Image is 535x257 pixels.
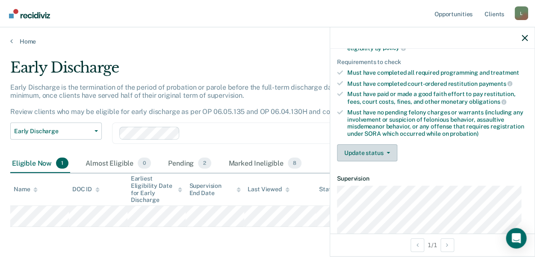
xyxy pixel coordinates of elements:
div: Requirements to check [337,58,528,66]
div: Eligible Now [10,154,70,173]
button: Profile dropdown button [514,6,528,20]
button: Update status [337,144,397,161]
dt: Supervision [337,175,528,182]
p: Early Discharge is the termination of the period of probation or parole before the full-term disc... [10,83,470,116]
button: Previous Opportunity [411,238,424,252]
span: obligations [469,98,506,105]
span: payments [479,80,513,87]
img: Recidiviz [9,9,50,18]
div: 1 / 1 [330,234,535,256]
div: DOC ID [72,186,100,193]
button: Next Opportunity [440,238,454,252]
span: 8 [288,158,301,169]
div: Earliest Eligibility Date for Early Discharge [131,175,183,204]
div: Open Intercom Messenger [506,228,526,248]
a: Home [10,38,525,45]
span: probation) [450,130,479,137]
div: Marked Ineligible [227,154,303,173]
div: Must have no pending felony charges or warrants (including any involvement or suspicion of feloni... [347,109,528,137]
span: 1 [56,158,68,169]
span: Early Discharge [14,128,91,135]
div: Supervision End Date [189,182,241,197]
div: Status [319,186,337,193]
span: 0 [138,158,151,169]
div: Pending [166,154,213,173]
span: 2 [198,158,211,169]
div: Must have paid or made a good faith effort to pay restitution, fees, court costs, fines, and othe... [347,91,528,105]
div: Must have completed court-ordered restitution [347,80,528,88]
div: L [514,6,528,20]
div: Name [14,186,38,193]
div: Almost Eligible [84,154,153,173]
div: Last Viewed [248,186,289,193]
div: Must have completed all required programming and [347,69,528,76]
span: treatment [491,69,519,76]
div: Early Discharge [10,59,492,83]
